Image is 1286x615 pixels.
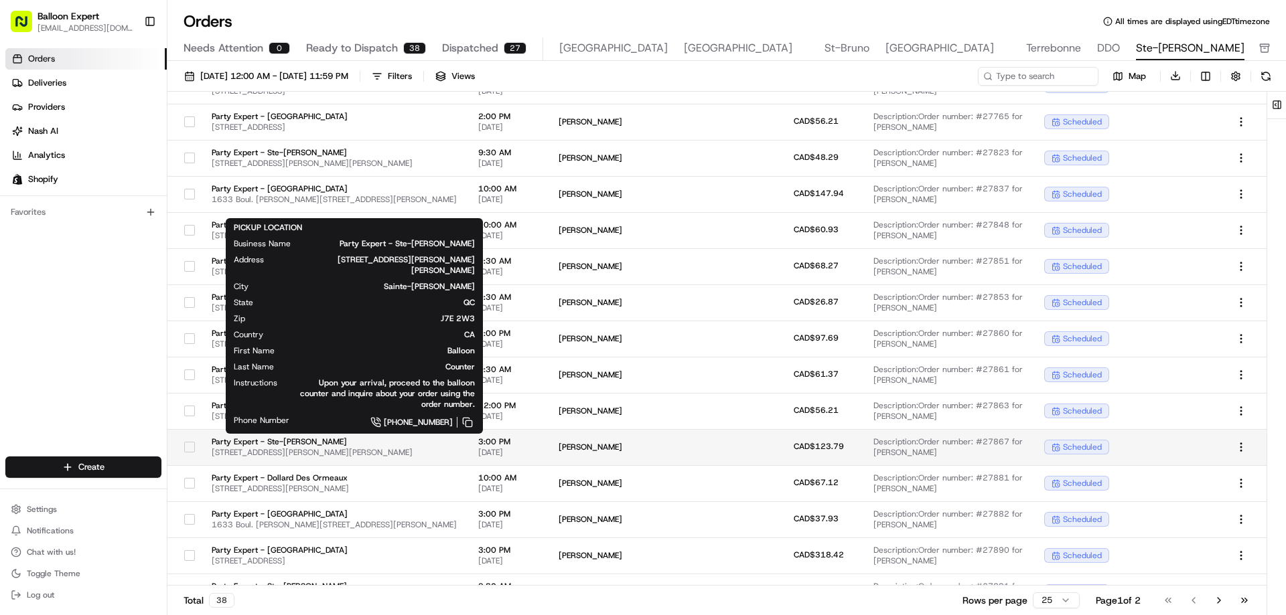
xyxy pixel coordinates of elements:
img: 1736555255976-a54dd68f-1ca7-489b-9aae-adbdc363a1c4 [27,208,38,219]
span: [PERSON_NAME] [559,189,689,199]
span: • [111,244,116,254]
button: Refresh [1257,67,1275,86]
span: [DATE] [478,158,537,169]
span: [STREET_ADDRESS][PERSON_NAME] [212,339,457,349]
span: Party Expert - [GEOGRAPHIC_DATA] [212,509,457,519]
span: [STREET_ADDRESS][PERSON_NAME] [212,483,457,494]
img: Wisdom Oko [13,195,35,221]
span: [DATE] [478,519,537,530]
span: 3:00 PM [478,436,537,447]
span: Description: Order number: #27765 for [PERSON_NAME] [873,111,1023,133]
span: • [145,207,150,218]
span: Providers [28,101,65,113]
span: 9:30 AM [478,147,537,158]
span: [DATE] [478,375,537,385]
span: [PHONE_NUMBER] [384,417,453,428]
span: [PERSON_NAME] [559,369,689,380]
span: 3:00 PM [478,545,537,555]
span: [DATE] [478,447,537,458]
span: Wisdom [PERSON_NAME] [42,207,143,218]
span: 9:30 AM [478,364,537,375]
p: Rows per page [962,594,1027,607]
span: CAD$123.79 [794,441,844,452]
span: [STREET_ADDRESS] [212,555,457,566]
span: 10:00 AM [478,183,537,194]
span: [STREET_ADDRESS] [212,122,457,133]
span: [STREET_ADDRESS][PERSON_NAME][PERSON_NAME] [212,447,457,458]
span: CAD$147.94 [794,188,844,199]
h1: Orders [184,11,232,32]
span: Party Expert - [GEOGRAPHIC_DATA] [212,183,457,194]
div: 38 [209,593,234,608]
div: 📗 [13,300,24,311]
span: State [234,297,253,308]
span: scheduled [1063,225,1102,236]
div: 27 [504,42,526,54]
span: Counter [295,361,475,372]
span: Description: Order number: #27837 for [PERSON_NAME] [873,183,1023,205]
span: 10:00 AM [478,472,537,483]
span: Description: Order number: #27848 for [PERSON_NAME] [873,219,1023,241]
div: Past conversations [13,174,90,185]
span: Party Expert - [GEOGRAPHIC_DATA][PERSON_NAME] [212,400,457,411]
input: Clear [35,86,221,100]
span: Views [451,70,475,82]
span: [DATE] [478,483,537,494]
span: St-Bruno [825,40,869,56]
span: Orders [28,53,55,65]
span: scheduled [1063,406,1102,416]
div: 0 [269,42,290,54]
span: [PERSON_NAME] [559,550,689,561]
span: [DATE] [478,302,537,313]
span: [DATE] [478,122,537,133]
span: Party Expert - Dollard Des Ormeaux [212,364,457,375]
span: Description: Order number: #27823 for [PERSON_NAME] [873,147,1023,169]
img: Nash [13,13,40,40]
div: 💻 [113,300,124,311]
span: City [234,281,248,292]
span: Last Name [234,361,274,372]
span: CAD$67.12 [794,477,839,488]
a: Nash AI [5,120,167,142]
div: Filters [388,70,412,82]
span: Description: Order number: #27867 for [PERSON_NAME] [873,436,1023,458]
span: scheduled [1063,153,1102,163]
span: Dispatched [442,40,498,56]
span: DDO [1097,40,1120,56]
span: Ste-[PERSON_NAME] [1136,40,1244,56]
span: scheduled [1063,189,1102,199]
span: Description: Order number: #27851 for [PERSON_NAME] [873,256,1023,277]
span: 1633 Boul. [PERSON_NAME][STREET_ADDRESS][PERSON_NAME] [212,519,457,530]
span: [PERSON_NAME] [559,225,689,236]
span: 12:00 PM [478,400,537,411]
span: Party Expert - Ste-[PERSON_NAME] [312,238,475,249]
button: Filters [366,67,418,86]
img: 4920774857489_3d7f54699973ba98c624_72.jpg [28,128,52,152]
span: Create [78,461,104,473]
span: [PERSON_NAME] [559,116,689,127]
span: [DATE] [478,194,537,205]
span: Party Expert - Ste-[PERSON_NAME] [212,292,457,302]
button: Balloon Expert [38,9,99,23]
span: [DATE] [153,207,180,218]
a: Providers [5,96,167,118]
span: PICKUP LOCATION [234,222,302,233]
span: Address [234,254,264,265]
span: [STREET_ADDRESS][PERSON_NAME][PERSON_NAME] [212,158,457,169]
p: Welcome 👋 [13,54,244,75]
span: API Documentation [127,299,215,313]
span: [DATE] [119,244,146,254]
span: Terrebonne [1026,40,1081,56]
span: 9:30 AM [478,581,537,592]
span: CAD$56.21 [794,116,839,126]
a: 💻API Documentation [108,294,220,318]
span: 10:00 AM [478,219,537,230]
span: 9:30 AM [478,256,537,266]
span: 1633 Boul. [PERSON_NAME][STREET_ADDRESS][PERSON_NAME] [212,194,457,205]
div: Favorites [5,201,161,223]
span: Description: Order number: #27882 for [PERSON_NAME] [873,509,1023,530]
img: Shopify logo [12,174,23,185]
div: 38 [403,42,426,54]
span: Party Expert - Dollard Des Ormeaux [212,472,457,483]
span: Settings [27,504,57,515]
